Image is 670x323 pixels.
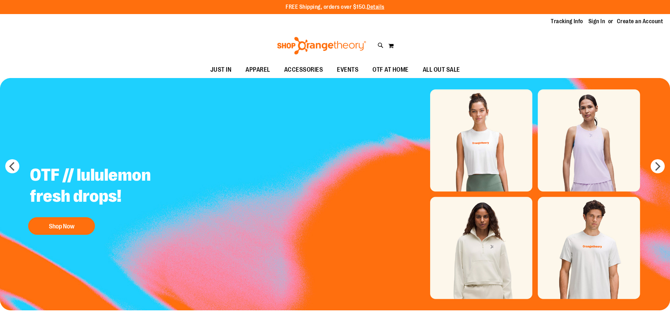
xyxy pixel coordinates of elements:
span: ACCESSORIES [284,62,323,78]
button: Shop Now [28,217,95,235]
a: Tracking Info [551,18,583,25]
span: APPAREL [245,62,270,78]
img: Shop Orangetheory [276,37,367,54]
a: Create an Account [617,18,663,25]
a: Details [367,4,384,10]
span: JUST IN [210,62,232,78]
button: prev [5,159,19,173]
span: EVENTS [337,62,358,78]
span: OTF AT HOME [372,62,409,78]
button: next [651,159,665,173]
a: OTF // lululemon fresh drops! Shop Now [25,159,199,238]
a: Sign In [588,18,605,25]
span: ALL OUT SALE [423,62,460,78]
h2: OTF // lululemon fresh drops! [25,159,199,214]
p: FREE Shipping, orders over $150. [286,3,384,11]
